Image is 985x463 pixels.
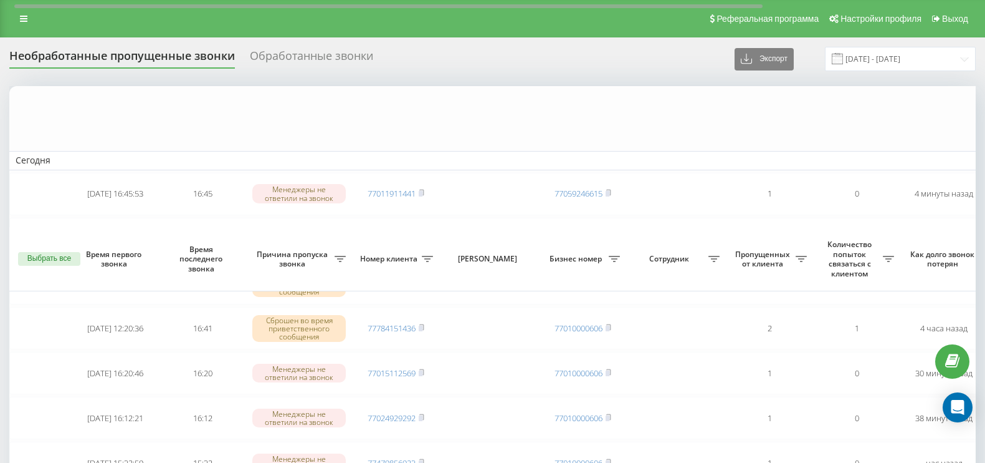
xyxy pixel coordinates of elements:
[726,397,813,439] td: 1
[545,254,609,264] span: Бизнес номер
[819,240,883,278] span: Количество попыток связаться с клиентом
[813,307,900,349] td: 1
[9,49,235,69] div: Необработанные пропущенные звонки
[72,352,159,394] td: [DATE] 16:20:46
[252,315,346,343] div: Сброшен во время приветственного сообщения
[726,173,813,215] td: 1
[368,412,416,424] a: 77024929292
[716,14,819,24] span: Реферальная программа
[159,218,246,260] td: 16:43
[159,307,246,349] td: 16:41
[72,397,159,439] td: [DATE] 16:12:21
[813,397,900,439] td: 0
[554,368,602,379] a: 77010000606
[72,173,159,215] td: [DATE] 16:45:53
[943,392,973,422] div: Open Intercom Messenger
[159,397,246,439] td: 16:12
[72,218,159,260] td: [DATE] 16:43:17
[358,254,422,264] span: Номер клиента
[169,245,236,274] span: Время последнего звонка
[813,218,900,260] td: 0
[726,218,813,260] td: 1
[159,352,246,394] td: 16:20
[252,409,346,427] div: Менеджеры не ответили на звонок
[813,352,900,394] td: 0
[910,250,978,269] span: Как долго звонок потерян
[72,307,159,349] td: [DATE] 12:20:36
[368,188,416,199] a: 77011911441
[554,412,602,424] a: 77010000606
[813,173,900,215] td: 0
[735,48,794,71] button: Экспорт
[159,173,246,215] td: 16:45
[726,352,813,394] td: 1
[252,250,335,269] span: Причина пропуска звонка
[732,250,796,269] span: Пропущенных от клиента
[942,14,968,24] span: Выход
[368,368,416,379] a: 77015112569
[554,188,602,199] a: 77059246615
[726,307,813,349] td: 2
[18,252,80,266] button: Выбрать все
[82,250,149,269] span: Время первого звонка
[368,323,416,334] a: 77784151436
[252,184,346,203] div: Менеджеры не ответили на звонок
[632,254,708,264] span: Сотрудник
[554,323,602,334] a: 77010000606
[250,49,373,69] div: Обработанные звонки
[450,254,528,264] span: [PERSON_NAME]
[840,14,921,24] span: Настройки профиля
[252,364,346,383] div: Менеджеры не ответили на звонок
